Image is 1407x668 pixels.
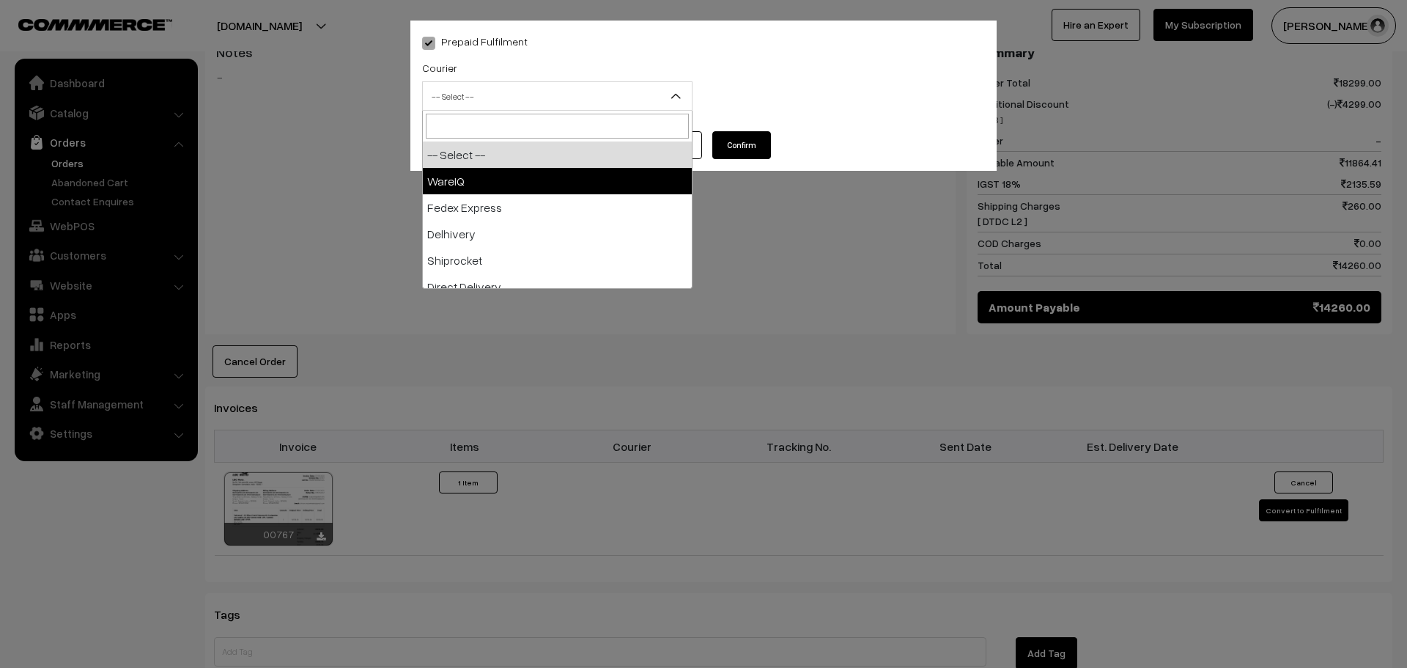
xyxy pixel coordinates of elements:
button: Confirm [712,131,771,159]
li: Direct Delivery [423,274,692,300]
li: -- Select -- [423,142,692,168]
li: Fedex Express [423,194,692,221]
li: Delhivery [423,221,692,247]
li: Shiprocket [423,247,692,274]
span: -- Select -- [422,81,693,111]
label: Prepaid Fulfilment [422,34,528,49]
li: WareIQ [423,168,692,194]
span: -- Select -- [423,84,692,109]
label: Courier [422,60,457,76]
